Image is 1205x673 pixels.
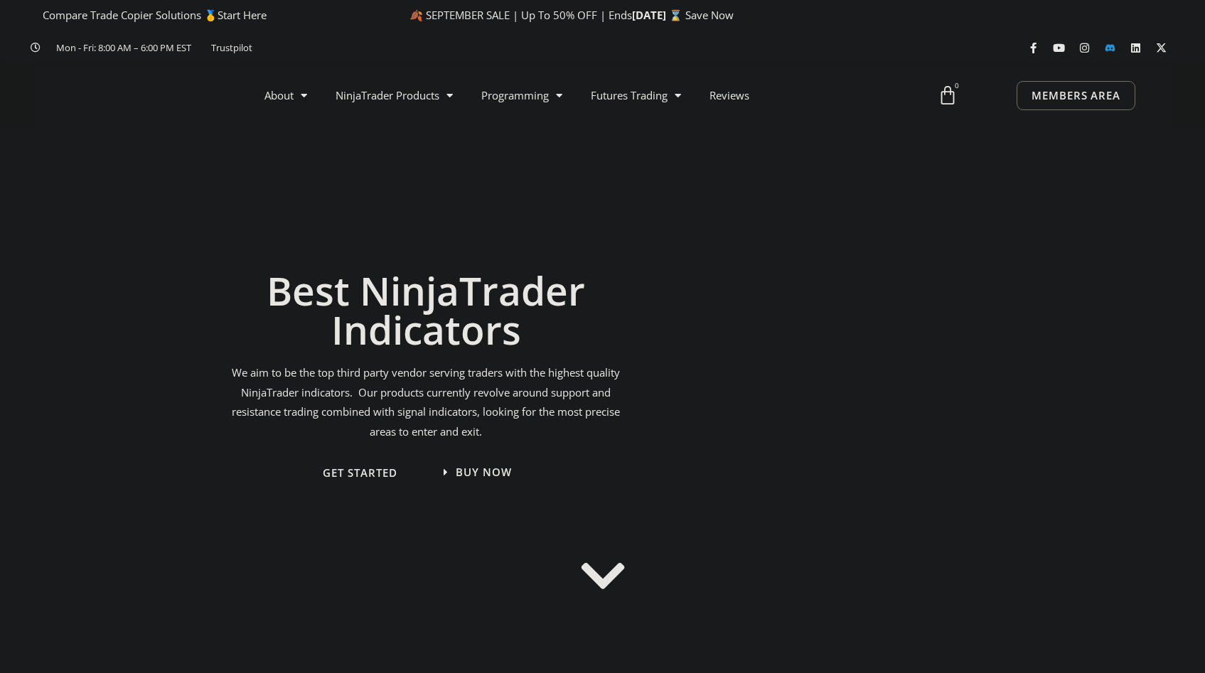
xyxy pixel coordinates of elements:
a: Futures Trading [577,79,695,112]
span: 🍂 SEPTEMBER SALE | Up To 50% OFF | Ends [409,8,632,22]
a: 0 [916,75,979,116]
a: MEMBERS AREA [1017,81,1135,110]
img: LogoAI | Affordable Indicators – NinjaTrader [70,70,223,121]
a: Start Here [218,8,267,22]
a: get started [301,457,419,489]
a: NinjaTrader Products [321,79,467,112]
nav: Menu [250,79,921,112]
span: Compare Trade Copier Solutions 🥇 [31,8,267,22]
strong: [DATE] ⌛ [632,8,685,22]
a: About [250,79,321,112]
img: Indicators 1 | Affordable Indicators – NinjaTrader [659,205,1045,515]
span: Buy now [456,467,512,478]
p: We aim to be the top third party vendor serving traders with the highest quality NinjaTrader indi... [230,363,623,442]
span: get started [323,468,397,478]
span: 0 [951,80,963,92]
a: Save Now [685,8,734,22]
span: Mon - Fri: 8:00 AM – 6:00 PM EST [53,39,191,56]
img: 🏆 [31,10,42,21]
a: Buy now [444,467,512,478]
a: Reviews [695,79,764,112]
a: Trustpilot [211,39,252,56]
span: MEMBERS AREA [1032,90,1120,101]
a: Programming [467,79,577,112]
h1: Best NinjaTrader Indicators [230,271,623,349]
